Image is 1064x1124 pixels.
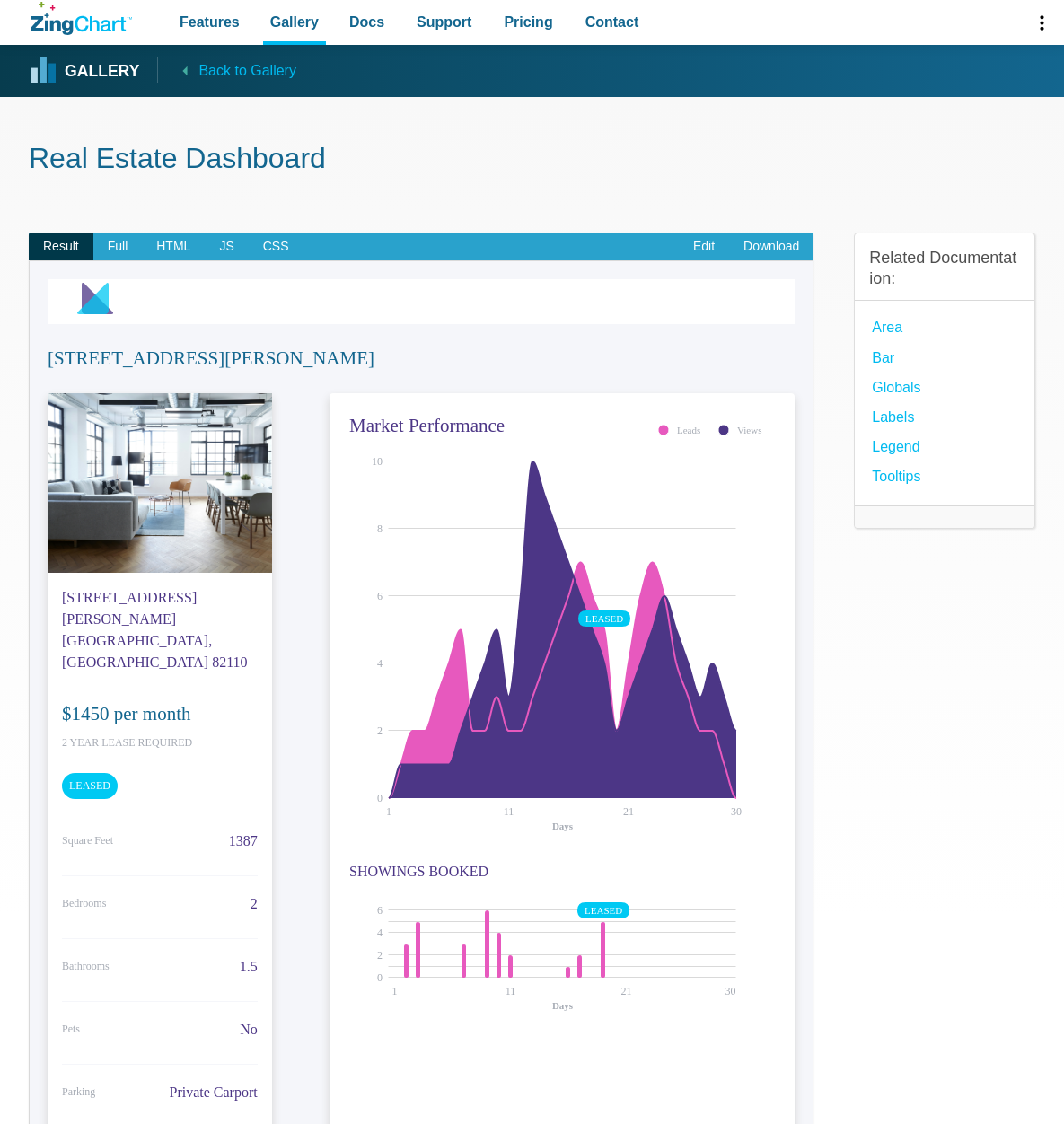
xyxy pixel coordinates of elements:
a: Tooltips [872,464,920,488]
h1: Real Estate Dashboard [29,140,1035,180]
span: No [89,1017,258,1041]
span: LEASED [62,773,118,798]
span: Result [29,233,93,261]
span: Back to Gallery [198,58,295,83]
h3: Related Documentation: [869,248,1020,290]
a: Bar [872,346,894,370]
h2: $1450 per month [62,702,258,726]
span: 2 [115,891,257,916]
a: Edit [679,233,729,261]
tspan: 30 [731,805,742,818]
span: CSS [249,233,303,261]
span: Full [93,233,143,261]
span: 1387 [122,829,258,853]
small: Square Feet [62,831,113,849]
span: Support [417,10,471,34]
span: HTML [142,233,205,261]
small: Pets [62,1020,80,1038]
h2: [STREET_ADDRESS][PERSON_NAME] [48,347,795,371]
small: Bedrooms [62,894,106,912]
a: Gallery [31,57,139,84]
a: Back to Gallery [157,57,295,83]
tspan: 30 [725,985,735,997]
span: Gallery [270,10,319,34]
address: [STREET_ADDRESS][PERSON_NAME] [GEOGRAPHIC_DATA], [GEOGRAPHIC_DATA] 82110 [62,587,258,673]
strong: Gallery [65,64,139,80]
a: Area [872,315,902,339]
small: Parking [62,1083,95,1101]
span: Features [180,10,240,34]
a: ZingChart Logo. Click to return to the homepage [31,2,132,35]
a: Labels [872,405,914,429]
a: Download [729,233,813,261]
a: globals [872,375,920,400]
span: Docs [349,10,384,34]
a: Legend [872,435,919,459]
span: Private Carport [104,1080,257,1104]
span: Contact [585,10,639,34]
small: Bathrooms [62,957,110,975]
span: JS [205,233,248,261]
span: 1.5 [119,954,258,979]
span: 2 Year Lease Required [62,733,258,751]
span: Pricing [504,10,552,34]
